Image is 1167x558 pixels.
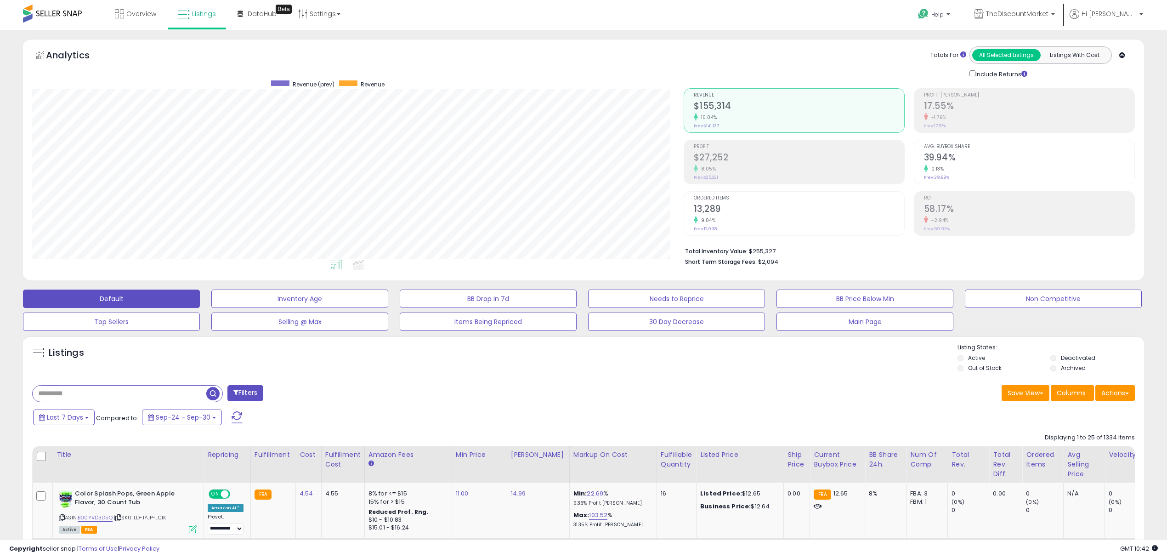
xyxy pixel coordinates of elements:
small: Prev: 12,098 [694,226,717,232]
button: Items Being Repriced [400,313,577,331]
small: (0%) [1026,498,1039,506]
span: Columns [1057,388,1086,398]
div: N/A [1067,490,1098,498]
div: Min Price [456,450,503,460]
span: Listings [192,9,216,18]
button: Actions [1095,385,1135,401]
div: Fulfillment Cost [325,450,361,469]
div: Cost [300,450,317,460]
strong: Copyright [9,544,43,553]
a: 4.54 [300,489,313,498]
span: OFF [229,490,244,498]
small: (0%) [1109,498,1122,506]
div: Repricing [208,450,247,460]
small: 8.05% [698,165,716,172]
div: Avg Selling Price [1067,450,1101,479]
button: 30 Day Decrease [588,313,765,331]
small: FBA [814,490,831,500]
small: -2.94% [928,217,949,224]
div: Num of Comp. [910,450,944,469]
h2: 58.17% [924,204,1134,216]
b: Reduced Prof. Rng. [368,508,429,516]
div: Velocity [1109,450,1142,460]
a: Terms of Use [79,544,118,553]
span: FBA [81,526,97,534]
b: Business Price: [700,502,751,511]
label: Out of Stock [968,364,1002,372]
h2: $27,252 [694,152,904,165]
span: $2,094 [758,257,778,266]
small: -1.79% [928,114,946,121]
div: 8% for <= $15 [368,490,445,498]
img: 51A9LAoukwL._SL40_.jpg [59,490,73,508]
span: Ordered Items [694,196,904,201]
button: Last 7 Days [33,410,95,425]
small: Amazon Fees. [368,460,374,468]
span: Profit [694,144,904,149]
div: 0 [952,490,989,498]
small: FBA [255,490,272,500]
button: Filters [227,385,263,401]
div: Totals For [930,51,966,60]
div: % [573,511,650,528]
button: Inventory Age [211,290,388,308]
small: Prev: $25,221 [694,175,718,180]
button: Default [23,290,200,308]
label: Archived [1061,364,1086,372]
div: [PERSON_NAME] [511,450,566,460]
small: Prev: 39.89% [924,175,949,180]
label: Deactivated [1061,354,1095,362]
a: Hi [PERSON_NAME] [1070,9,1143,30]
span: 12.65 [833,489,848,498]
h2: 13,289 [694,204,904,216]
a: 22.69 [587,489,603,498]
div: $12.64 [700,502,776,511]
span: 2025-10-8 10:42 GMT [1120,544,1158,553]
button: Non Competitive [965,290,1142,308]
div: BB Share 24h. [869,450,902,469]
button: BB Drop in 7d [400,290,577,308]
h2: 39.94% [924,152,1134,165]
b: Short Term Storage Fees: [685,258,757,266]
a: 103.52 [589,511,607,520]
p: 9.36% Profit [PERSON_NAME] [573,500,650,507]
span: ROI [924,196,1134,201]
div: $10 - $10.83 [368,516,445,524]
small: 0.13% [928,165,944,172]
h5: Listings [49,347,84,359]
span: Help [931,11,944,18]
li: $255,327 [685,245,1128,256]
div: Ordered Items [1026,450,1059,469]
a: 11.00 [456,489,469,498]
button: BB Price Below Min [776,290,953,308]
span: All listings currently available for purchase on Amazon [59,526,80,534]
div: Total Rev. [952,450,985,469]
button: Needs to Reprice [588,290,765,308]
span: Avg. Buybox Share [924,144,1134,149]
span: Revenue [361,80,385,88]
div: % [573,490,650,507]
div: Preset: [208,514,244,535]
button: Main Page [776,313,953,331]
h2: 17.55% [924,101,1134,113]
span: DataHub [248,9,277,18]
button: Columns [1051,385,1094,401]
div: 0 [952,506,989,514]
button: Sep-24 - Sep-30 [142,410,222,425]
div: 15% for > $15 [368,498,445,506]
div: Ship Price [787,450,806,469]
h2: $155,314 [694,101,904,113]
small: Prev: 59.93% [924,226,950,232]
div: 0.00 [993,490,1015,498]
span: Sep-24 - Sep-30 [156,413,210,422]
button: Selling @ Max [211,313,388,331]
div: FBM: 1 [910,498,940,506]
div: seller snap | | [9,545,159,553]
a: Help [911,1,959,30]
small: Prev: $141,137 [694,123,719,129]
button: All Selected Listings [972,49,1041,61]
div: Markup on Cost [573,450,653,460]
small: Prev: 17.87% [924,123,946,129]
div: ASIN: [59,490,197,532]
div: $12.65 [700,490,776,498]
